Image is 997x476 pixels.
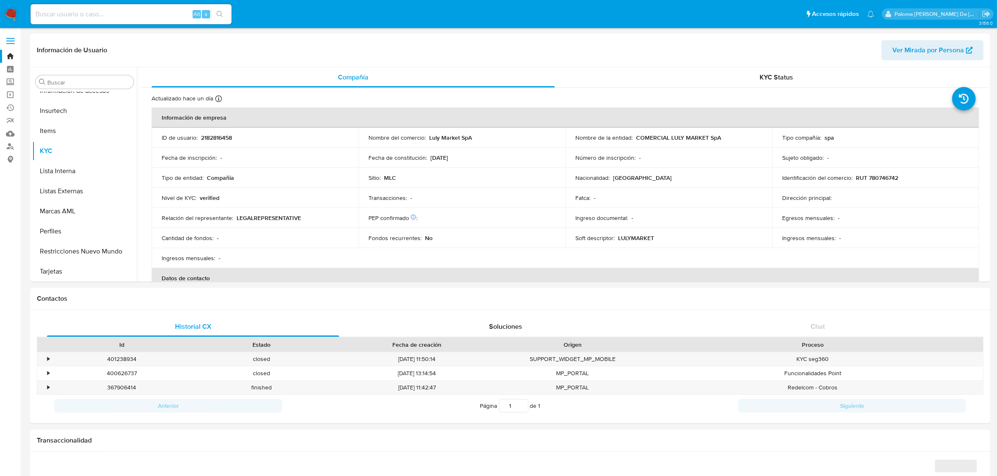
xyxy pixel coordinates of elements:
button: Tarjetas [32,261,137,282]
p: Soft descriptor : [575,234,615,242]
span: 1 [538,402,541,410]
button: search-icon [211,8,228,20]
span: Alt [193,10,200,18]
div: closed [191,352,331,366]
p: Fatca : [575,194,590,202]
button: Anterior [54,399,282,412]
a: Salir [982,10,991,18]
span: Página de [480,399,541,412]
div: [DATE] 11:42:47 [331,381,503,394]
button: Listas Externas [32,181,137,201]
p: - [219,254,220,262]
p: - [838,214,840,222]
p: - [839,234,841,242]
div: SUPPORT_WIDGET_MP_MOBILE [503,352,642,366]
p: spa [824,134,834,141]
p: - [410,194,412,202]
th: Datos de contacto [152,268,979,288]
p: No [425,234,433,242]
button: Insurtech [32,101,137,121]
p: - [594,194,595,202]
p: MLC [384,174,396,182]
p: RUT 780746742 [856,174,898,182]
div: • [47,384,49,392]
p: paloma.falcondesoto@mercadolibre.cl [895,10,979,18]
span: Accesos rápidos [812,10,859,18]
button: Ver Mirada por Persona [881,40,984,60]
p: Sujeto obligado : [782,154,824,161]
p: Identificación del comercio : [782,174,853,182]
input: Buscar usuario o caso... [31,9,232,20]
div: [DATE] 13:14:54 [331,366,503,380]
p: Compañia [207,174,234,182]
div: Origen [509,340,636,349]
p: Actualizado hace un día [152,95,213,102]
div: Estado [197,340,325,349]
p: Egresos mensuales : [782,214,835,222]
input: Buscar [47,79,130,86]
span: Soluciones [489,322,522,331]
p: - [217,234,219,242]
p: Luly Market SpA [429,134,472,141]
p: - [639,154,641,161]
p: ID de usuario : [162,134,198,141]
p: Relación del representante : [162,214,233,222]
p: Transacciones : [368,194,407,202]
p: Nombre del comercio : [368,134,426,141]
p: PEP confirmado : [368,214,417,222]
div: MP_PORTAL [503,366,642,380]
div: Funcionalidades Point [642,366,983,380]
p: - [631,214,633,222]
h1: Transaccionalidad [37,436,984,445]
span: Compañía [338,72,368,82]
p: LULYMARKET [618,234,654,242]
span: Ver Mirada por Persona [892,40,964,60]
p: Fecha de constitución : [368,154,427,161]
div: 401238934 [52,352,191,366]
p: - [827,154,829,161]
h1: Información de Usuario [37,46,107,54]
span: Chat [811,322,825,331]
div: Fecha de creación [337,340,497,349]
span: KYC Status [760,72,793,82]
p: Nombre de la entidad : [575,134,633,141]
div: 367906414 [52,381,191,394]
p: 2182816458 [201,134,232,141]
button: KYC [32,141,137,161]
div: MP_PORTAL [503,381,642,394]
p: Cantidad de fondos : [162,234,214,242]
button: Restricciones Nuevo Mundo [32,241,137,261]
p: Ingreso documental : [575,214,628,222]
button: Siguiente [738,399,966,412]
p: verified [200,194,219,202]
p: Tipo de entidad : [162,174,204,182]
span: Historial CX [175,322,211,331]
div: KYC seg360 [642,352,983,366]
th: Información de empresa [152,107,979,128]
p: [DATE] [430,154,448,161]
div: 400626737 [52,366,191,380]
button: Marcas AML [32,201,137,221]
div: finished [191,381,331,394]
button: Perfiles [32,221,137,241]
div: Id [58,340,185,349]
span: s [205,10,207,18]
p: Tipo compañía : [782,134,821,141]
div: • [47,355,49,363]
button: Lista Interna [32,161,137,181]
h1: Contactos [37,294,984,303]
p: Sitio : [368,174,381,182]
a: Notificaciones [867,10,874,18]
div: • [47,369,49,377]
div: Redelcom - Cobros [642,381,983,394]
p: Fecha de inscripción : [162,154,217,161]
p: Ingresos mensuales : [162,254,215,262]
p: COMERCIAL LULY MARKET SpA [636,134,721,141]
p: [GEOGRAPHIC_DATA] [613,174,672,182]
div: closed [191,366,331,380]
p: Nacionalidad : [575,174,610,182]
p: Número de inscripción : [575,154,636,161]
p: Fondos recurrentes : [368,234,422,242]
div: [DATE] 11:50:14 [331,352,503,366]
p: - [220,154,222,161]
